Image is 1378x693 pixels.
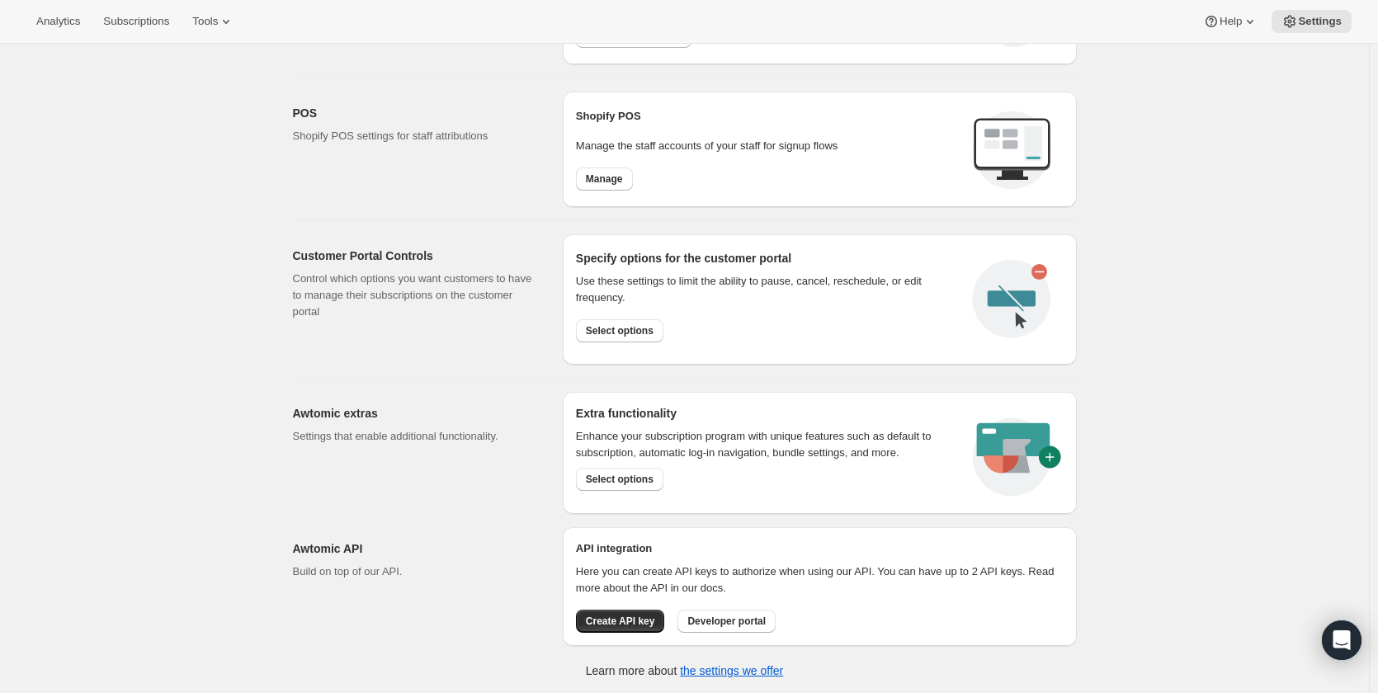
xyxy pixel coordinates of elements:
p: Manage the staff accounts of your staff for signup flows [576,138,960,154]
p: Learn more about [586,662,783,679]
button: Settings [1272,10,1352,33]
span: Analytics [36,15,80,28]
button: Analytics [26,10,90,33]
h2: POS [293,105,536,121]
button: Help [1193,10,1268,33]
span: Subscriptions [103,15,169,28]
h2: Extra functionality [576,405,677,422]
a: the settings we offer [680,664,783,677]
p: Here you can create API keys to authorize when using our API. You can have up to 2 API keys. Read... [576,563,1064,596]
h2: Shopify POS [576,108,960,125]
button: Select options [576,468,663,491]
p: Settings that enable additional functionality. [293,428,536,445]
button: Create API key [576,610,665,633]
h2: Specify options for the customer portal [576,250,960,266]
button: Tools [182,10,244,33]
span: Help [1220,15,1242,28]
button: Select options [576,319,663,342]
span: Tools [192,15,218,28]
p: Enhance your subscription program with unique features such as default to subscription, automatic... [576,428,953,461]
h2: Customer Portal Controls [293,247,536,264]
p: Shopify POS settings for staff attributions [293,128,536,144]
span: Manage [586,172,623,186]
span: Developer portal [687,615,766,628]
span: Select options [586,473,654,486]
p: Control which options you want customers to have to manage their subscriptions on the customer po... [293,271,536,320]
button: Developer portal [677,610,776,633]
button: Subscriptions [93,10,179,33]
span: Create API key [586,615,655,628]
div: Open Intercom Messenger [1322,620,1361,660]
div: Use these settings to limit the ability to pause, cancel, reschedule, or edit frequency. [576,273,960,306]
h2: Awtomic API [293,540,536,557]
span: Select options [586,324,654,337]
h2: API integration [576,540,1064,557]
span: Settings [1298,15,1342,28]
button: Manage [576,167,633,191]
h2: Awtomic extras [293,405,536,422]
p: Build on top of our API. [293,563,536,580]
